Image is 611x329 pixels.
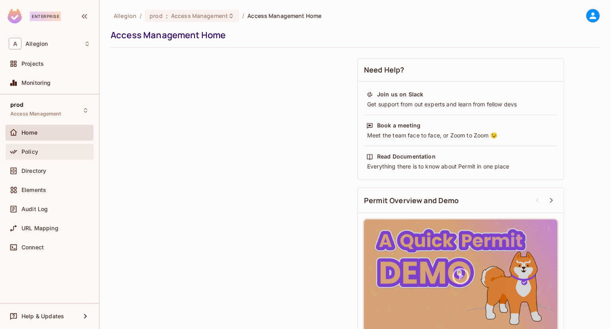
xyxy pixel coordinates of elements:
[140,12,142,20] li: /
[364,196,459,206] span: Permit Overview and Demo
[366,163,555,170] div: Everything there is to know about Permit in one place
[364,65,405,75] span: Need Help?
[165,13,168,19] span: :
[21,168,46,174] span: Directory
[21,61,44,67] span: Projects
[377,153,436,161] div: Read Documentation
[171,12,228,20] span: Access Management
[21,129,38,136] span: Home
[8,9,22,23] img: SReyMgAAAABJRU5ErkJggg==
[21,149,38,155] span: Policy
[21,244,44,251] span: Connect
[10,102,24,108] span: prod
[21,187,46,193] span: Elements
[21,206,48,212] span: Audit Log
[247,12,321,20] span: Access Management Home
[9,38,21,49] span: A
[114,12,136,20] span: the active workspace
[150,12,163,20] span: prod
[377,90,423,98] div: Join us on Slack
[111,29,596,41] div: Access Management Home
[377,121,420,129] div: Book a meeting
[366,100,555,108] div: Get support from out experts and learn from fellow devs
[21,313,64,319] span: Help & Updates
[21,225,58,231] span: URL Mapping
[21,80,51,86] span: Monitoring
[10,111,61,117] span: Access Management
[242,12,244,20] li: /
[366,131,555,139] div: Meet the team face to face, or Zoom to Zoom 😉
[25,41,48,47] span: Workspace: Allegion
[30,12,61,21] div: Enterprise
